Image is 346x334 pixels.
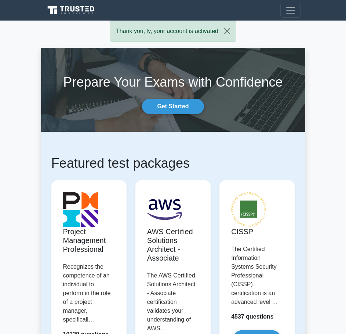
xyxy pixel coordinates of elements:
[280,3,301,18] button: Toggle navigation
[142,99,204,114] a: Get Started
[110,21,236,42] div: Thank you, ly, your account is activated
[41,74,305,90] h1: Prepare Your Exams with Confidence
[218,21,236,41] button: Close
[51,155,295,171] h1: Featured test packages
